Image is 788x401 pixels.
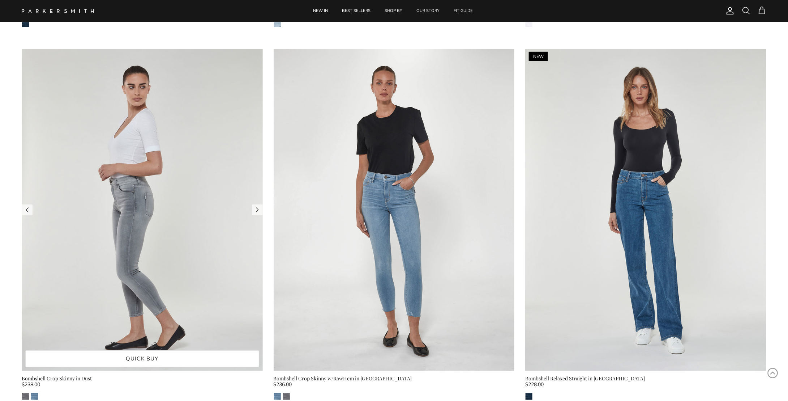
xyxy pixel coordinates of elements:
[31,393,38,400] a: Laguna
[526,20,532,27] img: Eternal White
[723,7,735,15] a: Account
[22,20,29,27] img: Pacific
[283,393,290,400] img: Dust
[274,381,292,389] span: $236.00
[525,375,766,400] a: Bombshell Relaxed Straight in [GEOGRAPHIC_DATA] $228.00 Pacific
[525,20,533,28] a: Eternal White
[252,204,263,215] a: Next
[31,393,38,400] img: Laguna
[767,368,778,379] svg: Scroll to Top
[525,381,544,389] span: $228.00
[22,9,94,13] img: Parker Smith
[274,393,281,400] img: Laguna
[22,393,29,400] a: Dust
[274,375,515,383] div: Bombshell Crop Skinny w/RawHem in [GEOGRAPHIC_DATA]
[22,393,29,400] img: Dust
[526,393,532,400] img: Pacific
[22,375,263,383] div: Bombshell Crop Skinny in Dust
[283,393,290,400] a: Dust
[525,375,766,383] div: Bombshell Relaxed Straight in [GEOGRAPHIC_DATA]
[274,393,281,400] a: Laguna
[274,375,515,400] a: Bombshell Crop Skinny w/RawHem in [GEOGRAPHIC_DATA] $236.00 LagunaDust
[525,393,533,400] a: Pacific
[25,350,259,367] a: Quick buy
[22,381,40,389] span: $238.00
[22,375,263,400] a: Bombshell Crop Skinny in Dust $238.00 DustLaguna
[274,20,281,27] img: Malibu
[22,204,33,215] a: Previous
